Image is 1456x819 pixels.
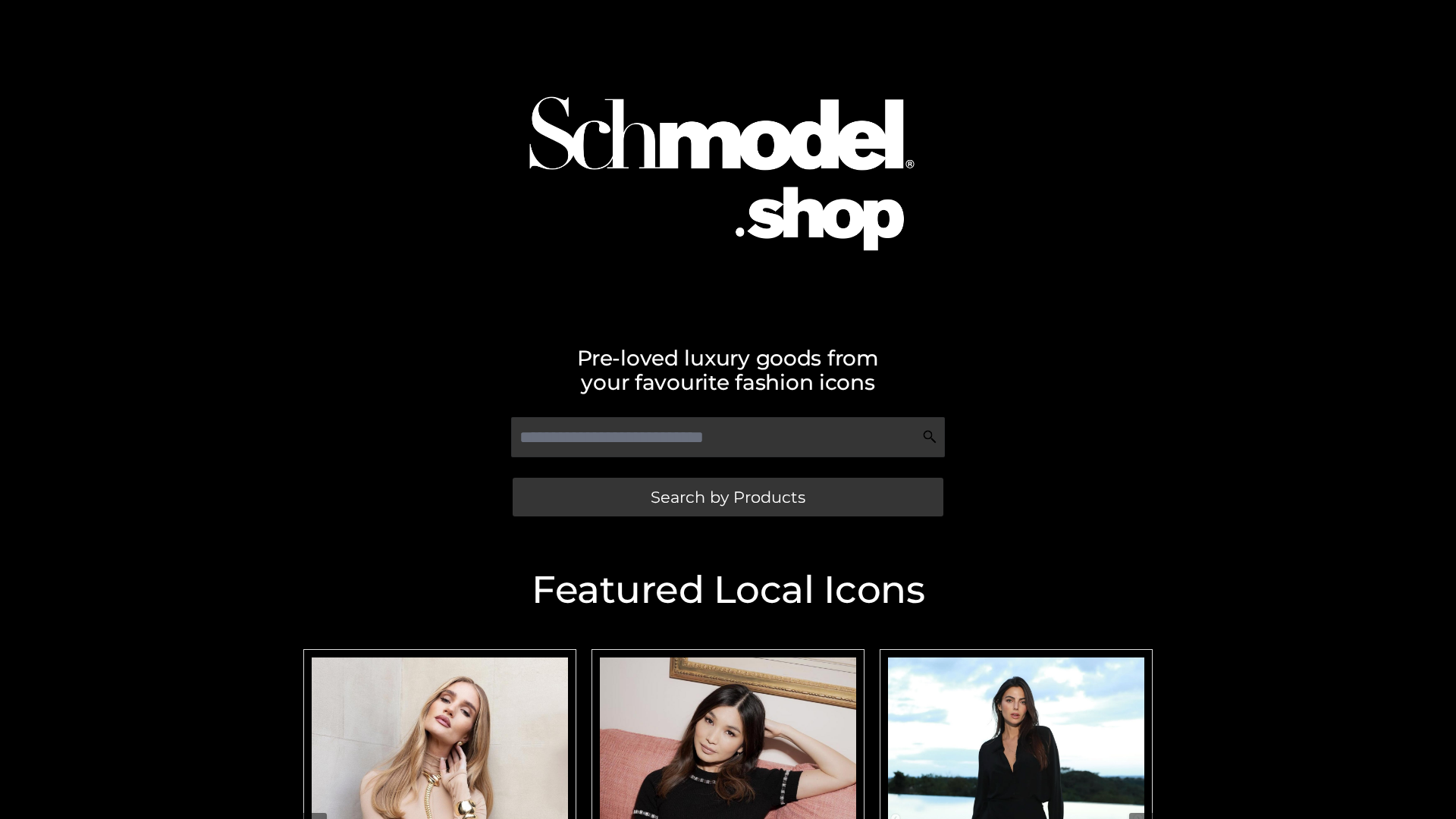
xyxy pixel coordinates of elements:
img: Search Icon [922,429,937,444]
h2: Featured Local Icons​ [296,571,1160,609]
span: Search by Products [651,489,805,505]
a: Search by Products [513,478,943,516]
h2: Pre-loved luxury goods from your favourite fashion icons [296,346,1160,394]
